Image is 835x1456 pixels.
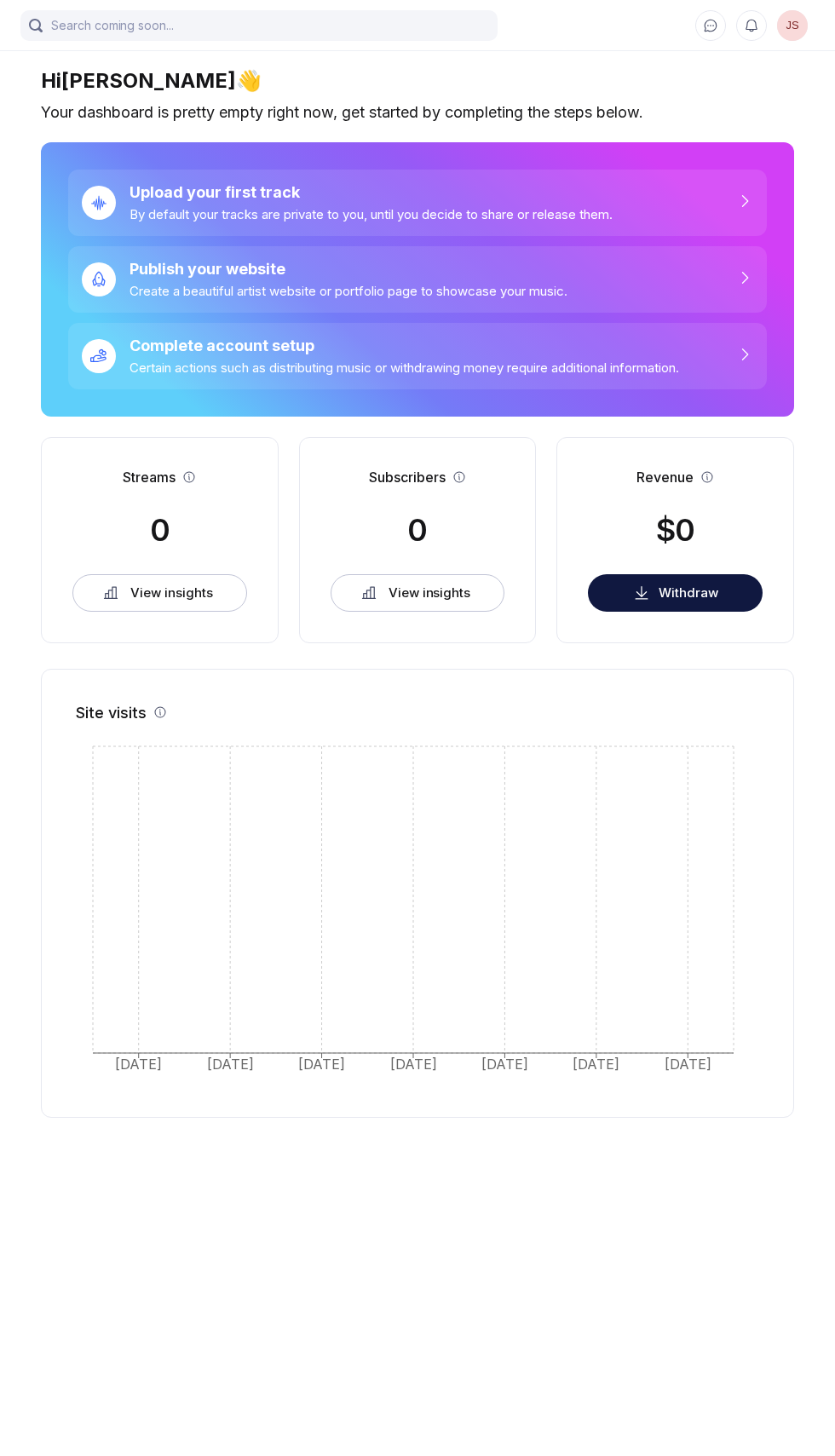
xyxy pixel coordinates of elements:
div: $0 [656,511,694,549]
div: View insights [130,584,212,601]
tspan: [DATE] [665,1056,711,1073]
button: Withdraw [588,574,763,612]
div: Publish your website [130,260,567,278]
div: Create a beautiful artist website or portfolio page to showcase your music. [130,283,567,299]
div: Complete account setup [130,337,679,354]
tspan: [DATE] [573,1056,619,1073]
div: Your dashboard is pretty empty right now, get started by completing the steps below. [41,103,794,122]
div: Withdraw [659,584,718,601]
tspan: [DATE] [298,1056,345,1073]
button: JS [777,10,808,41]
div: Streams [123,469,176,486]
div: Jaskaran Singh [777,10,808,41]
tspan: [DATE] [207,1056,254,1073]
div: View insights [389,584,470,601]
div: Hi [PERSON_NAME] 👋 [41,68,794,93]
div: Subscribers [369,469,446,486]
input: Search coming soon... [20,10,498,41]
div: Revenue [636,469,694,486]
div: Upload your first track [130,183,613,201]
tspan: [DATE] [481,1056,528,1073]
a: Publish your websiteCreate a beautiful artist website or portfolio page to showcase your music. [68,246,767,313]
div: Certain actions such as distributing music or withdrawing money require additional information. [130,360,679,376]
div: By default your tracks are private to you, until you decide to share or release them. [130,206,613,222]
tspan: [DATE] [115,1056,162,1073]
div: 0 [150,511,170,549]
tspan: [DATE] [390,1056,437,1073]
div: Site visits [76,704,147,722]
a: Upload your first trackBy default your tracks are private to you, until you decide to share or re... [68,170,767,236]
button: View insights [331,574,505,612]
a: Complete account setupCertain actions such as distributing music or withdrawing money require add... [68,323,767,389]
div: 0 [407,511,427,549]
button: View insights [72,574,247,612]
